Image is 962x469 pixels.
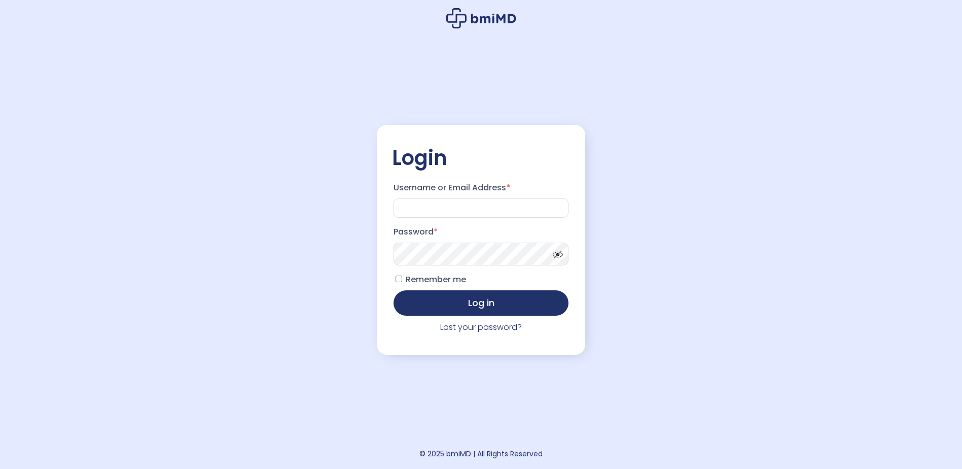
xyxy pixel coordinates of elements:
[396,276,402,282] input: Remember me
[419,447,543,461] div: © 2025 bmiMD | All Rights Reserved
[394,224,568,240] label: Password
[406,274,466,285] span: Remember me
[394,290,568,316] button: Log in
[392,145,570,171] h2: Login
[394,180,568,196] label: Username or Email Address
[440,321,522,333] a: Lost your password?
